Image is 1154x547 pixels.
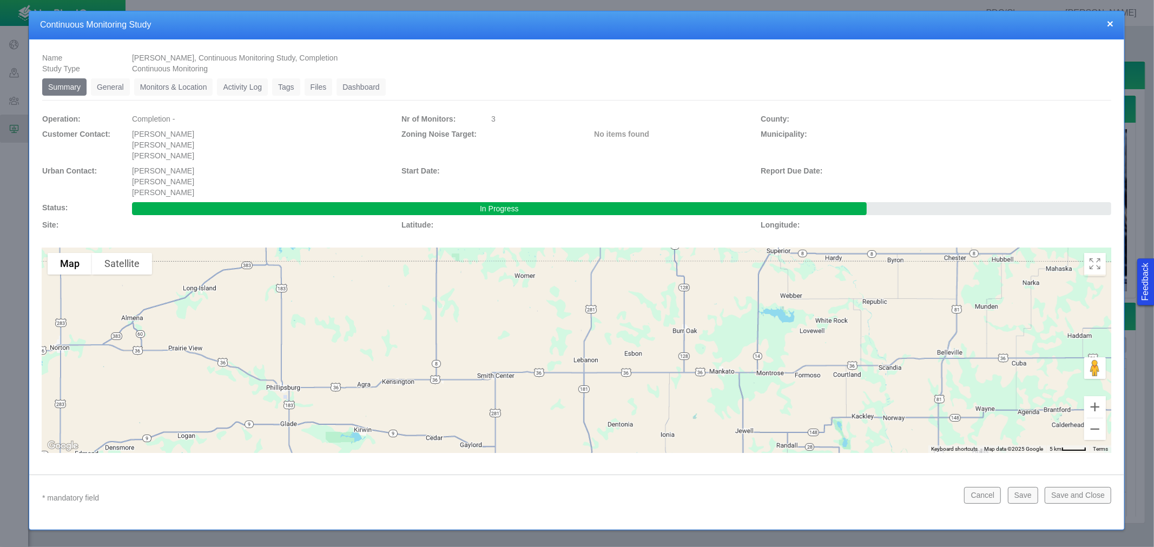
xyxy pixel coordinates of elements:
[1045,487,1111,503] button: Save and Close
[45,439,81,453] a: Open this area in Google Maps (opens a new window)
[401,221,433,229] span: Latitude:
[42,64,80,73] span: Study Type
[401,115,456,123] span: Nr of Monitors:
[132,188,194,197] span: [PERSON_NAME]
[491,115,496,123] span: 3
[401,166,440,175] span: Start Date:
[1107,18,1113,29] button: close
[134,78,213,96] a: Monitors & Location
[761,115,789,123] span: County:
[984,446,1043,452] span: Map data ©2025 Google
[1084,396,1106,418] button: Zoom in
[42,166,97,175] span: Urban Contact:
[42,130,110,138] span: Customer Contact:
[272,78,300,96] a: Tags
[761,166,822,175] span: Report Due Date:
[42,115,81,123] span: Operation:
[132,202,867,215] div: In Progress
[132,177,194,186] span: [PERSON_NAME]
[305,78,333,96] a: Files
[132,130,194,138] span: [PERSON_NAME]
[1046,445,1090,453] button: Map Scale: 5 km per 42 pixels
[132,151,194,160] span: [PERSON_NAME]
[1084,253,1106,275] button: Toggle Fullscreen in browser window
[132,54,338,62] span: [PERSON_NAME], Continuous Monitoring Study, Completion
[91,78,130,96] a: General
[42,54,62,62] span: Name
[964,487,1001,503] button: Cancel
[42,491,955,505] p: * mandatory field
[761,130,807,138] span: Municipality:
[45,439,81,453] img: Google
[337,78,386,96] a: Dashboard
[40,19,1113,31] h4: Continuous Monitoring Study
[761,221,800,229] span: Longitude:
[42,221,58,229] span: Site:
[132,115,175,123] span: Completion -
[931,445,978,453] button: Keyboard shortcuts
[1050,446,1061,452] span: 5 km
[132,64,208,73] span: Continuous Monitoring
[92,253,152,275] button: Show satellite imagery
[1084,357,1106,379] button: Drag Pegman onto the map to open Street View
[594,129,649,139] label: No items found
[42,78,87,96] a: Summary
[42,203,68,212] span: Status:
[1008,487,1038,503] button: Save
[401,130,477,138] span: Zoning Noise Target:
[1084,418,1106,440] button: Zoom out
[1093,446,1108,452] a: Terms (opens in new tab)
[217,78,268,96] a: Activity Log
[48,253,92,275] button: Show street map
[132,166,194,175] span: [PERSON_NAME]
[132,141,194,149] span: [PERSON_NAME]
